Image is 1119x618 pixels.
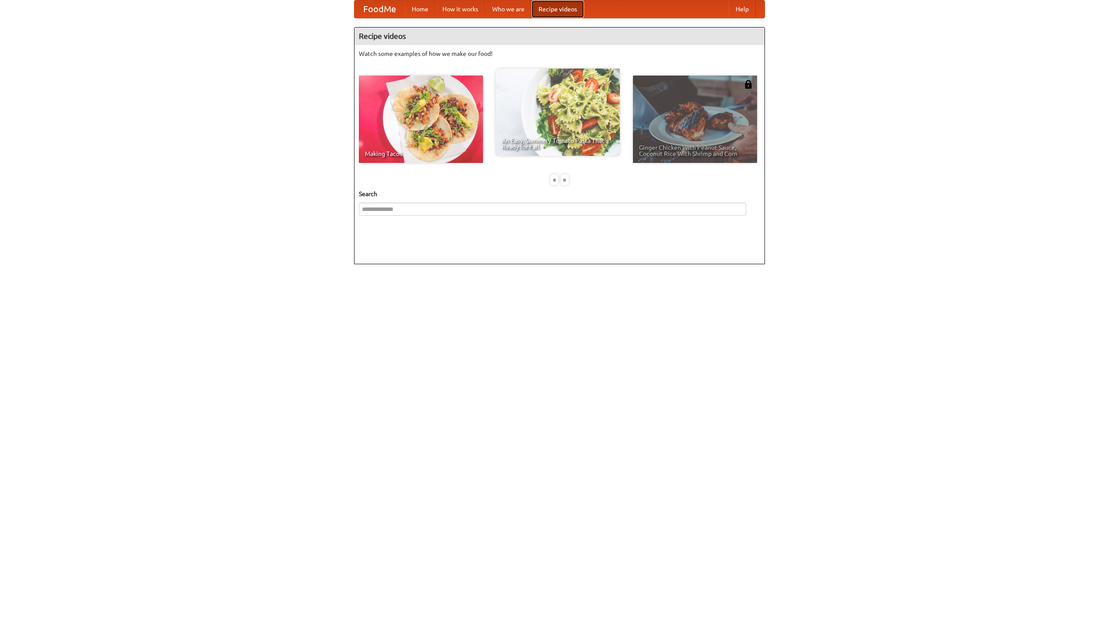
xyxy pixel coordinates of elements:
h5: Search [359,190,760,198]
a: An Easy, Summery Tomato Pasta That's Ready for Fall [496,69,620,156]
a: Recipe videos [532,0,584,18]
h4: Recipe videos [354,28,765,45]
a: Help [729,0,756,18]
a: Who we are [485,0,532,18]
div: « [550,174,558,185]
a: Home [405,0,435,18]
span: Making Tacos [365,151,477,157]
div: » [561,174,569,185]
a: Making Tacos [359,76,483,163]
a: How it works [435,0,485,18]
p: Watch some examples of how we make our food! [359,49,760,58]
img: 483408.png [744,80,753,89]
a: FoodMe [354,0,405,18]
span: An Easy, Summery Tomato Pasta That's Ready for Fall [502,138,614,150]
